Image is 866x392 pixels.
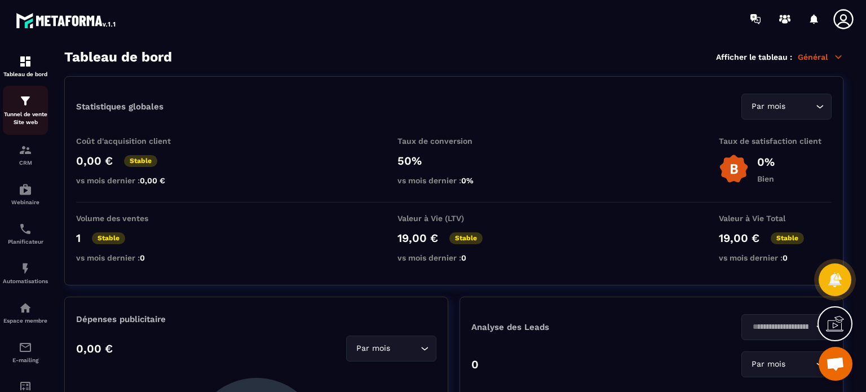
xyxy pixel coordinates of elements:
[3,239,48,245] p: Planificateur
[819,347,852,381] div: Ouvrir le chat
[397,253,510,262] p: vs mois dernier :
[124,155,157,167] p: Stable
[783,253,788,262] span: 0
[16,10,117,30] img: logo
[19,183,32,196] img: automations
[92,232,125,244] p: Stable
[798,52,843,62] p: Général
[757,155,775,169] p: 0%
[346,336,436,362] div: Search for option
[461,253,466,262] span: 0
[397,231,438,245] p: 19,00 €
[76,102,164,112] p: Statistiques globales
[757,174,775,183] p: Bien
[19,222,32,236] img: scheduler
[76,214,189,223] p: Volume des ventes
[461,176,474,185] span: 0%
[19,341,32,354] img: email
[719,253,832,262] p: vs mois dernier :
[741,314,832,340] div: Search for option
[788,358,813,371] input: Search for option
[76,342,113,355] p: 0,00 €
[3,214,48,253] a: schedulerschedulerPlanificateur
[397,136,510,146] p: Taux de conversion
[354,342,392,355] span: Par mois
[3,293,48,332] a: automationsautomationsEspace membre
[3,199,48,205] p: Webinaire
[19,94,32,108] img: formation
[3,111,48,126] p: Tunnel de vente Site web
[19,143,32,157] img: formation
[716,52,792,61] p: Afficher le tableau :
[3,318,48,324] p: Espace membre
[76,231,81,245] p: 1
[397,214,510,223] p: Valeur à Vie (LTV)
[3,71,48,77] p: Tableau de bord
[3,86,48,135] a: formationformationTunnel de vente Site web
[64,49,172,65] h3: Tableau de bord
[19,55,32,68] img: formation
[19,301,32,315] img: automations
[140,176,165,185] span: 0,00 €
[3,278,48,284] p: Automatisations
[3,253,48,293] a: automationsautomationsAutomatisations
[397,154,510,168] p: 50%
[3,46,48,86] a: formationformationTableau de bord
[76,176,189,185] p: vs mois dernier :
[749,358,788,371] span: Par mois
[749,100,788,113] span: Par mois
[19,262,32,275] img: automations
[76,154,113,168] p: 0,00 €
[719,154,749,184] img: b-badge-o.b3b20ee6.svg
[749,321,813,333] input: Search for option
[719,214,832,223] p: Valeur à Vie Total
[741,351,832,377] div: Search for option
[140,253,145,262] span: 0
[719,136,832,146] p: Taux de satisfaction client
[3,160,48,166] p: CRM
[449,232,483,244] p: Stable
[471,358,479,371] p: 0
[397,176,510,185] p: vs mois dernier :
[771,232,804,244] p: Stable
[76,253,189,262] p: vs mois dernier :
[719,231,759,245] p: 19,00 €
[3,357,48,363] p: E-mailing
[3,332,48,372] a: emailemailE-mailing
[3,174,48,214] a: automationsautomationsWebinaire
[76,314,436,324] p: Dépenses publicitaire
[392,342,418,355] input: Search for option
[3,135,48,174] a: formationformationCRM
[76,136,189,146] p: Coût d'acquisition client
[788,100,813,113] input: Search for option
[741,94,832,120] div: Search for option
[471,322,652,332] p: Analyse des Leads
